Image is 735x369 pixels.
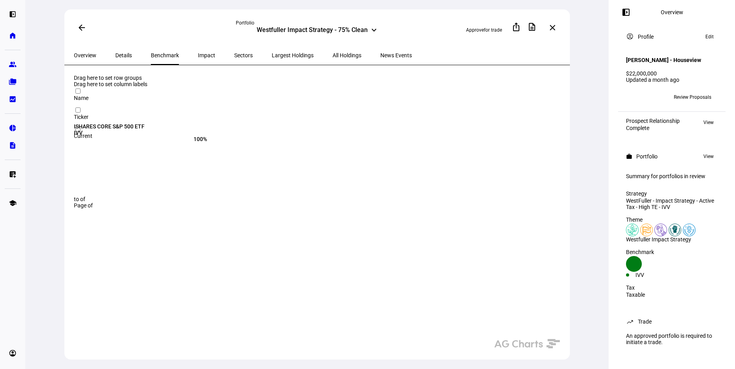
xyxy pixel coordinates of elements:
[638,318,652,325] div: Trade
[333,53,361,58] span: All Holdings
[626,57,701,63] h4: [PERSON_NAME] - Houseview
[667,91,718,104] button: Review Proposals
[626,153,632,160] mat-icon: work
[635,272,672,278] div: IVV
[9,141,17,149] eth-mat-symbol: description
[466,27,484,33] span: Approve
[626,118,680,124] div: Prospect Relationship
[272,53,314,58] span: Largest Holdings
[626,173,718,179] div: Summary for portfolios in review
[75,88,81,94] input: Press Space to toggle all rows selection (unchecked)
[9,349,17,357] eth-mat-symbol: account_circle
[460,24,508,36] button: Approvefor trade
[74,75,142,81] span: Drag here to set row groups
[636,153,658,160] div: Portfolio
[9,124,17,132] eth-mat-symbol: pie_chart
[626,32,634,40] mat-icon: account_circle
[661,9,683,15] div: Overview
[9,78,17,86] eth-mat-symbol: folder_copy
[236,20,398,26] div: Portfolio
[629,94,635,100] span: KK
[5,137,21,153] a: description
[626,198,718,210] div: WestFuller - Impact Strategy - Active Tax - High TE - IVV
[626,70,718,77] div: $22,000,000
[74,95,88,101] span: Name
[626,224,639,236] img: climateChange.colored.svg
[5,91,21,107] a: bid_landscape
[626,217,718,223] div: Theme
[5,74,21,90] a: folder_copy
[484,27,502,33] span: for trade
[626,125,680,131] div: Complete
[257,26,368,36] div: Westfuller Impact Strategy - 75% Clean
[548,23,557,32] mat-icon: close
[626,152,718,161] eth-panel-overview-card-header: Portfolio
[511,22,521,32] mat-icon: ios_share
[74,114,88,120] span: Ticker
[703,118,714,127] span: View
[626,292,718,298] div: Taxable
[75,107,81,113] input: Press Space to toggle all rows selection (unchecked)
[115,53,132,58] span: Details
[9,95,17,103] eth-mat-symbol: bid_landscape
[9,32,17,40] eth-mat-symbol: home
[626,249,718,255] div: Benchmark
[654,224,667,236] img: poverty.colored.svg
[198,53,215,58] span: Impact
[703,152,714,161] span: View
[640,224,653,236] img: lgbtqJustice.colored.svg
[626,318,634,326] mat-icon: trending_up
[88,202,93,209] span: of
[9,170,17,178] eth-mat-symbol: list_alt_add
[626,236,718,243] div: Westfuller Impact Strategy
[9,199,17,207] eth-mat-symbol: school
[699,152,718,161] button: View
[74,130,207,136] div: IVV
[151,53,179,58] span: Benchmark
[74,75,563,81] div: Row Groups
[626,77,718,83] div: Updated a month ago
[74,123,291,130] div: ISHARES CORE S&P 500 ETF
[626,284,718,291] div: Tax
[80,196,85,202] span: of
[5,56,21,72] a: group
[626,190,718,197] div: Strategy
[74,196,79,202] span: to
[705,32,714,41] span: Edit
[77,23,86,32] mat-icon: arrow_back
[74,81,563,87] div: Column Labels
[638,34,654,40] div: Profile
[74,202,86,209] span: Page
[699,118,718,127] button: View
[674,91,711,104] span: Review Proposals
[74,136,207,142] div: 100%
[234,53,253,58] span: Sectors
[683,224,696,236] img: womensRights.colored.svg
[527,22,537,32] mat-icon: description
[621,329,722,348] div: An approved portfolio is required to initiate a trade.
[5,28,21,43] a: home
[669,224,681,236] img: racialJustice.colored.svg
[701,32,718,41] button: Edit
[9,10,17,18] eth-mat-symbol: left_panel_open
[369,25,379,35] mat-icon: keyboard_arrow_down
[74,81,147,87] span: Drag here to set column labels
[5,120,21,136] a: pie_chart
[9,60,17,68] eth-mat-symbol: group
[621,8,631,17] mat-icon: left_panel_open
[74,53,96,58] span: Overview
[626,32,718,41] eth-panel-overview-card-header: Profile
[626,317,718,326] eth-panel-overview-card-header: Trade
[380,53,412,58] span: News Events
